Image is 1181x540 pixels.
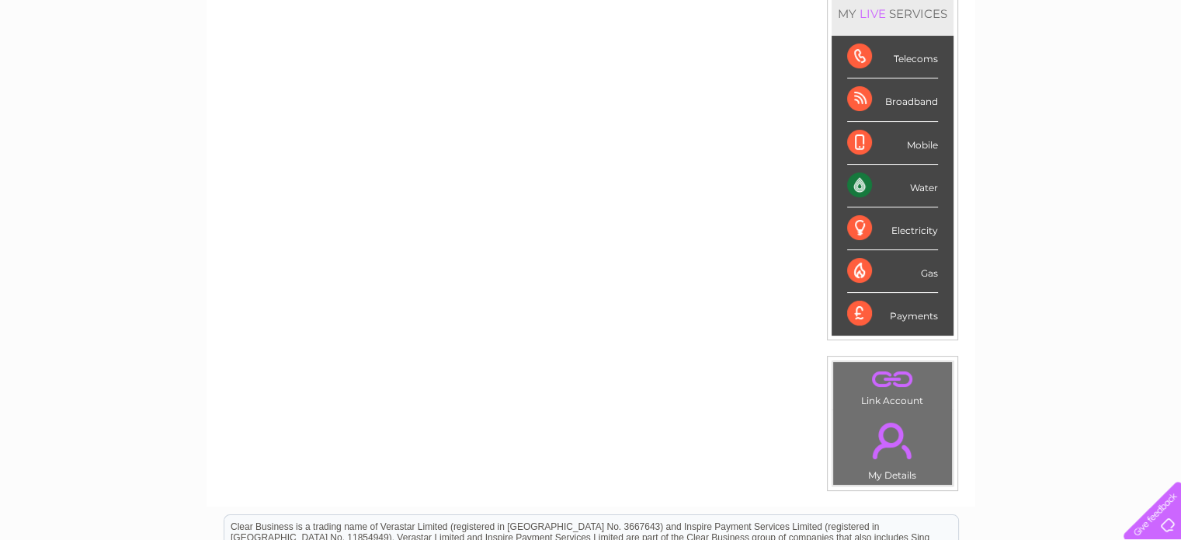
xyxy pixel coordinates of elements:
div: Clear Business is a trading name of Verastar Limited (registered in [GEOGRAPHIC_DATA] No. 3667643... [224,9,958,75]
a: Telecoms [990,66,1037,78]
a: Blog [1046,66,1068,78]
a: Energy [947,66,981,78]
div: Broadband [847,78,938,121]
a: Log out [1130,66,1166,78]
div: Mobile [847,122,938,165]
td: My Details [832,409,953,486]
div: Water [847,165,938,207]
div: Payments [847,293,938,335]
div: Gas [847,250,938,293]
div: Electricity [847,207,938,250]
div: Telecoms [847,36,938,78]
a: Contact [1078,66,1116,78]
a: . [837,366,948,393]
a: Water [908,66,937,78]
div: LIVE [856,6,889,21]
img: logo.png [41,40,120,88]
td: Link Account [832,361,953,410]
a: . [837,413,948,468]
a: 0333 014 3131 [888,8,995,27]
